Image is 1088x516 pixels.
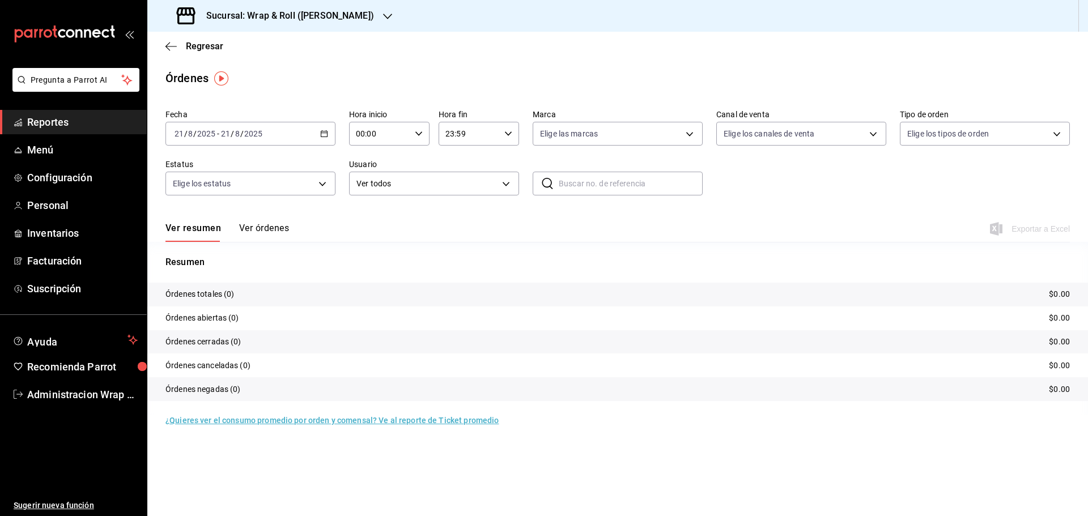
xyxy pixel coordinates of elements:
label: Hora fin [439,110,519,118]
button: open_drawer_menu [125,29,134,39]
input: ---- [244,129,263,138]
p: $0.00 [1049,336,1070,348]
input: -- [220,129,231,138]
div: Órdenes [165,70,209,87]
span: Elige los tipos de orden [907,128,989,139]
p: Órdenes negadas (0) [165,383,241,395]
button: Pregunta a Parrot AI [12,68,139,92]
span: Ver todos [356,178,498,190]
img: Tooltip marker [214,71,228,86]
span: Elige los canales de venta [724,128,814,139]
span: Recomienda Parrot [27,359,138,374]
input: -- [235,129,240,138]
span: / [240,129,244,138]
p: Órdenes abiertas (0) [165,312,239,324]
div: navigation tabs [165,223,289,242]
span: Reportes [27,114,138,130]
span: Configuración [27,170,138,185]
label: Tipo de orden [900,110,1070,118]
input: -- [174,129,184,138]
span: Menú [27,142,138,157]
span: Suscripción [27,281,138,296]
p: Resumen [165,255,1070,269]
a: ¿Quieres ver el consumo promedio por orden y comensal? Ve al reporte de Ticket promedio [165,416,499,425]
p: Órdenes cerradas (0) [165,336,241,348]
input: -- [188,129,193,138]
span: Sugerir nueva función [14,500,138,511]
label: Hora inicio [349,110,430,118]
h3: Sucursal: Wrap & Roll ([PERSON_NAME]) [197,9,374,23]
span: Administracion Wrap N Roll [27,387,138,402]
p: $0.00 [1049,360,1070,372]
p: $0.00 [1049,312,1070,324]
button: Ver órdenes [239,223,289,242]
span: - [217,129,219,138]
span: Inventarios [27,225,138,241]
p: Órdenes canceladas (0) [165,360,250,372]
span: Pregunta a Parrot AI [31,74,122,86]
label: Marca [533,110,703,118]
span: Personal [27,198,138,213]
label: Canal de venta [716,110,886,118]
span: / [184,129,188,138]
span: / [193,129,197,138]
p: $0.00 [1049,288,1070,300]
label: Estatus [165,160,335,168]
button: Regresar [165,41,223,52]
span: / [231,129,234,138]
span: Elige las marcas [540,128,598,139]
input: ---- [197,129,216,138]
button: Ver resumen [165,223,221,242]
span: Ayuda [27,333,123,347]
a: Pregunta a Parrot AI [8,82,139,94]
span: Elige los estatus [173,178,231,189]
label: Fecha [165,110,335,118]
span: Regresar [186,41,223,52]
p: $0.00 [1049,383,1070,395]
label: Usuario [349,160,519,168]
input: Buscar no. de referencia [559,172,703,195]
span: Facturación [27,253,138,268]
p: Órdenes totales (0) [165,288,235,300]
